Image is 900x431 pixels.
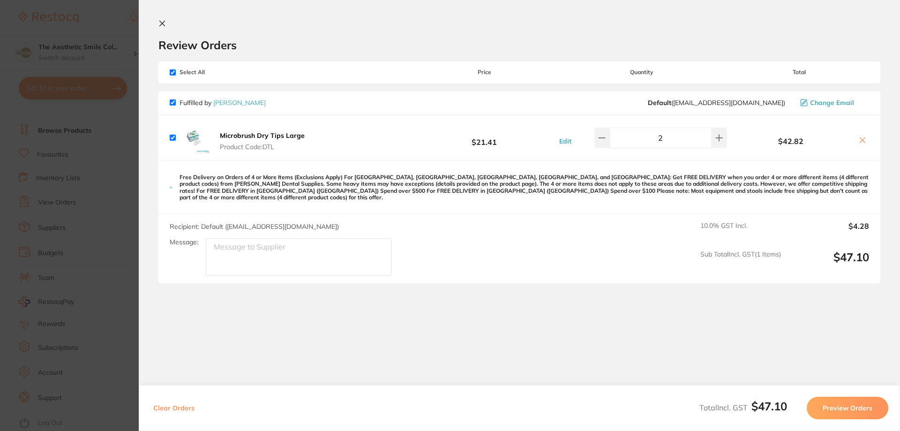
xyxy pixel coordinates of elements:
p: Free Delivery on Orders of 4 or More Items (Exclusions Apply) For [GEOGRAPHIC_DATA], [GEOGRAPHIC_... [180,174,869,201]
output: $4.28 [788,222,869,242]
p: It has been 14 days since you have started your Restocq journey. We wanted to do a check in and s... [41,27,162,36]
p: Message from Restocq, sent 3w ago [41,36,162,45]
b: $21.41 [414,129,554,146]
div: message notification from Restocq, 3w ago. It has been 14 days since you have started your Restoc... [14,20,173,51]
span: 10.0 % GST Incl. [700,222,781,242]
b: $47.10 [751,399,787,413]
span: Total Incl. GST [699,403,787,412]
span: save@adamdental.com.au [648,99,785,106]
b: Default [648,98,671,107]
img: M3NpNm56ZQ [180,123,210,153]
b: $42.82 [729,137,852,145]
span: Product Code: DTL [220,143,305,151]
span: Price [414,69,554,76]
span: Quantity [555,69,729,76]
button: Clear Orders [150,397,197,419]
button: Change Email [797,98,869,107]
span: Sub Total Incl. GST ( 1 Items) [700,250,781,276]
button: Microbrush Dry Tips Large Product Code:DTL [217,131,307,151]
button: Edit [556,137,574,145]
button: Preview Orders [807,397,888,419]
span: Select All [170,69,263,76]
img: Profile image for Restocq [21,28,36,43]
b: Microbrush Dry Tips Large [220,131,305,140]
p: Fulfilled by [180,99,266,106]
output: $47.10 [788,250,869,276]
span: Recipient: Default ( [EMAIL_ADDRESS][DOMAIN_NAME] ) [170,222,339,231]
h2: Review Orders [158,38,880,52]
a: [PERSON_NAME] [213,98,266,107]
label: Message: [170,238,198,246]
span: Change Email [810,99,854,106]
span: Total [729,69,869,76]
